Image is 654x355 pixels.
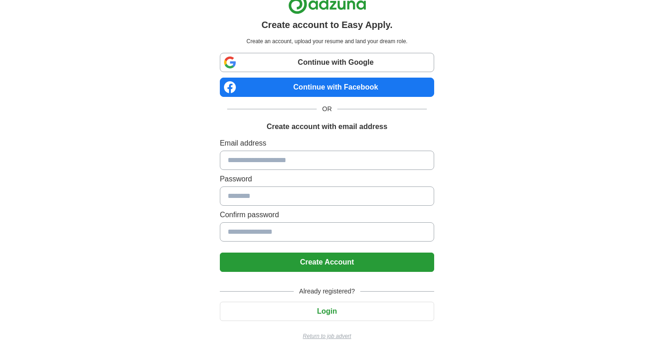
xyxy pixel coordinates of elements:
span: OR [317,104,337,114]
label: Email address [220,138,434,149]
span: Already registered? [294,287,360,296]
button: Login [220,302,434,321]
a: Return to job advert [220,332,434,340]
a: Login [220,307,434,315]
a: Continue with Facebook [220,78,434,97]
label: Confirm password [220,209,434,220]
label: Password [220,174,434,185]
p: Create an account, upload your resume and land your dream role. [222,37,432,45]
h1: Create account to Easy Apply. [262,18,393,32]
a: Continue with Google [220,53,434,72]
button: Create Account [220,253,434,272]
h1: Create account with email address [267,121,387,132]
